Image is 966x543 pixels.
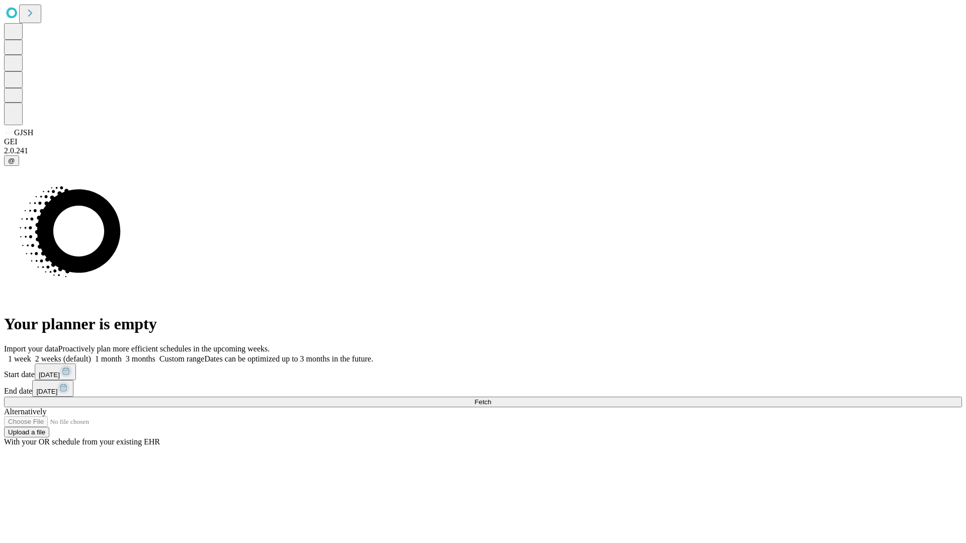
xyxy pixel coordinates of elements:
span: 2 weeks (default) [35,354,91,363]
span: [DATE] [39,371,60,379]
span: 3 months [126,354,155,363]
div: Start date [4,364,962,380]
span: With your OR schedule from your existing EHR [4,437,160,446]
button: [DATE] [32,380,73,397]
button: Upload a file [4,427,49,437]
button: [DATE] [35,364,76,380]
button: Fetch [4,397,962,407]
button: @ [4,155,19,166]
span: Dates can be optimized up to 3 months in the future. [204,354,373,363]
span: [DATE] [36,388,57,395]
span: Alternatively [4,407,46,416]
span: Custom range [159,354,204,363]
div: GEI [4,137,962,146]
h1: Your planner is empty [4,315,962,333]
span: @ [8,157,15,164]
span: Proactively plan more efficient schedules in the upcoming weeks. [58,344,270,353]
span: Import your data [4,344,58,353]
span: Fetch [474,398,491,406]
span: GJSH [14,128,33,137]
span: 1 week [8,354,31,363]
div: End date [4,380,962,397]
div: 2.0.241 [4,146,962,155]
span: 1 month [95,354,122,363]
